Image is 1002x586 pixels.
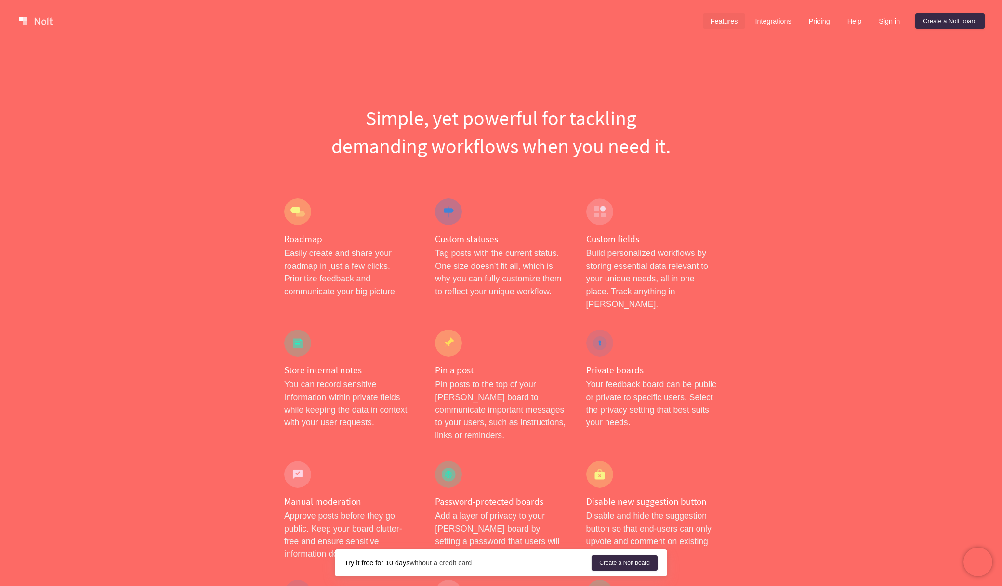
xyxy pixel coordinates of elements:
[703,13,746,29] a: Features
[963,548,992,576] iframe: Chatra live chat
[344,559,409,567] strong: Try it free for 10 days
[284,496,416,508] h4: Manual moderation
[284,510,416,561] p: Approve posts before they go public. Keep your board clutter-free and ensure sensitive informatio...
[284,247,416,298] p: Easily create and share your roadmap in just a few clicks. Prioritize feedback and communicate yo...
[871,13,908,29] a: Sign in
[284,364,416,376] h4: Store internal notes
[747,13,799,29] a: Integrations
[586,364,718,376] h4: Private boards
[586,378,718,429] p: Your feedback board can be public or private to specific users. Select the privacy setting that b...
[435,247,567,298] p: Tag posts with the current status. One size doesn’t fit all, which is why you can fully customize...
[586,496,718,508] h4: Disable new suggestion button
[586,233,718,245] h4: Custom fields
[435,510,567,561] p: Add a layer of privacy to your [PERSON_NAME] board by setting a password that users will need to ...
[586,510,718,561] p: Disable and hide the suggestion button so that end-users can only upvote and comment on existing ...
[592,555,658,571] a: Create a Nolt board
[435,233,567,245] h4: Custom statuses
[915,13,985,29] a: Create a Nolt board
[435,364,567,376] h4: Pin a post
[435,378,567,442] p: Pin posts to the top of your [PERSON_NAME] board to communicate important messages to your users,...
[344,558,592,568] div: without a credit card
[840,13,870,29] a: Help
[435,496,567,508] h4: Password-protected boards
[284,104,718,160] h1: Simple, yet powerful for tackling demanding workflows when you need it.
[586,247,718,310] p: Build personalized workflows by storing essential data relevant to your unique needs, all in one ...
[284,378,416,429] p: You can record sensitive information within private fields while keeping the data in context with...
[284,233,416,245] h4: Roadmap
[801,13,838,29] a: Pricing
